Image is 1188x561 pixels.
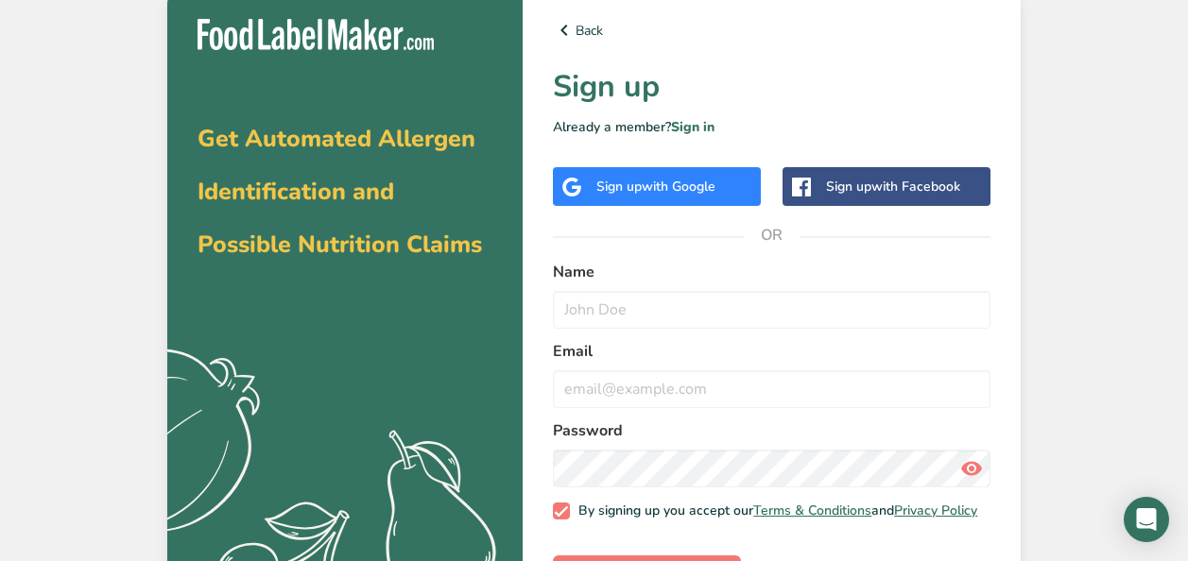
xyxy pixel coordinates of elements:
[198,19,434,50] img: Food Label Maker
[596,177,715,196] div: Sign up
[826,177,960,196] div: Sign up
[570,502,978,519] span: By signing up you accept our and
[894,501,977,519] a: Privacy Policy
[871,178,960,195] span: with Facebook
[553,370,990,408] input: email@example.com
[1124,497,1169,542] div: Open Intercom Messenger
[553,19,990,42] a: Back
[553,291,990,329] input: John Doe
[642,178,715,195] span: with Google
[753,501,871,519] a: Terms & Conditions
[553,261,990,283] label: Name
[553,64,990,110] h1: Sign up
[671,118,715,136] a: Sign in
[198,123,482,261] span: Get Automated Allergen Identification and Possible Nutrition Claims
[553,419,990,442] label: Password
[744,207,801,263] span: OR
[553,117,990,137] p: Already a member?
[553,340,990,363] label: Email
